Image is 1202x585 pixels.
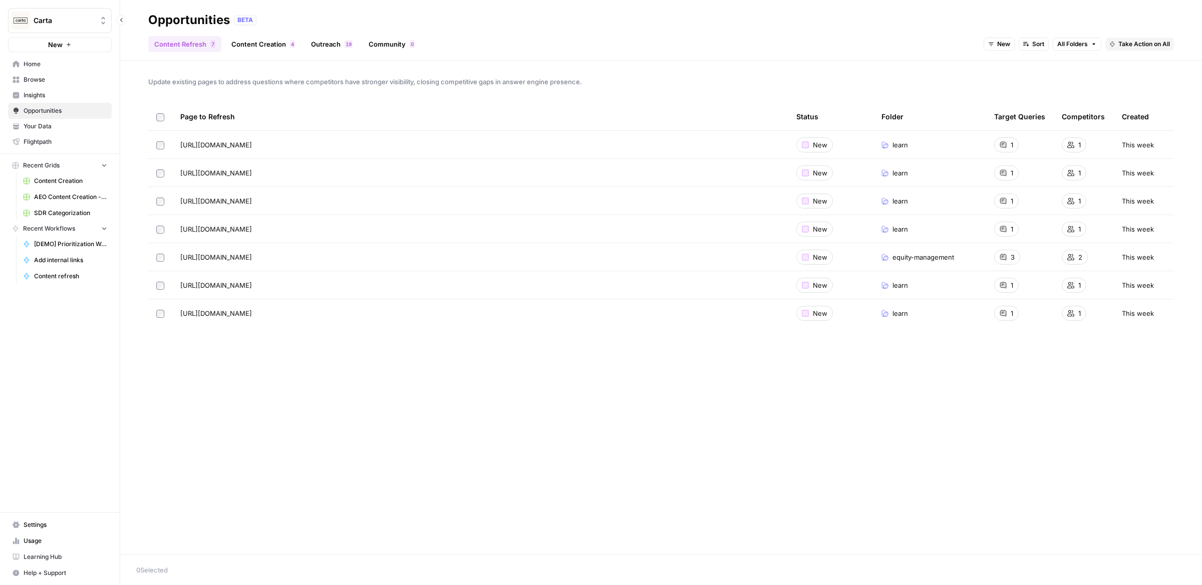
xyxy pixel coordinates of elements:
div: Target Queries [994,103,1045,130]
span: Sort [1032,40,1044,49]
img: Carta Logo [12,12,30,30]
span: New [48,40,63,50]
span: New [997,40,1010,49]
span: Your Data [24,122,107,131]
span: Insights [24,91,107,100]
div: Created [1122,103,1149,130]
span: learn [892,224,908,234]
span: Opportunities [24,106,107,115]
span: equity-management [892,252,954,262]
button: Sort [1019,38,1049,51]
span: 1 [1078,224,1081,234]
span: New [813,252,827,262]
a: Usage [8,533,112,549]
span: [URL][DOMAIN_NAME] [180,224,252,234]
span: This week [1122,168,1154,178]
span: 4 [291,40,294,48]
span: This week [1122,196,1154,206]
button: Recent Workflows [8,221,112,236]
span: 1 [1078,308,1081,318]
span: Content refresh [34,272,107,281]
a: Outreach19 [305,36,359,52]
span: 9 [349,40,352,48]
span: 0 [411,40,414,48]
span: [URL][DOMAIN_NAME] [180,280,252,290]
span: New [813,280,827,290]
a: Insights [8,87,112,103]
button: Help + Support [8,565,112,581]
a: Learning Hub [8,549,112,565]
span: New [813,140,827,150]
span: AEO Content Creation - Fund Mgmt [34,192,107,202]
a: Content Refresh7 [148,36,221,52]
a: Content refresh [19,268,112,284]
a: Flightpath [8,134,112,150]
div: 19 [345,40,353,48]
span: 1 [1078,140,1081,150]
span: learn [892,280,908,290]
span: 1 [1011,140,1013,150]
span: 1 [1011,308,1013,318]
span: Update existing pages to address questions where competitors have stronger visibility, closing co... [148,77,1174,87]
span: 1 [1011,224,1013,234]
a: Community0 [363,36,421,52]
span: SDR Categorization [34,209,107,218]
span: New [813,168,827,178]
div: 4 [290,40,295,48]
div: BETA [234,15,256,25]
div: Opportunities [148,12,230,28]
button: New [8,37,112,52]
a: SDR Categorization [19,205,112,221]
span: [URL][DOMAIN_NAME] [180,308,252,318]
span: [DEMO] Prioritization Workflow for creation [34,240,107,249]
span: 3 [1011,252,1015,262]
span: Recent Grids [23,161,60,170]
span: 1 [1078,280,1081,290]
button: All Folders [1053,38,1101,51]
span: learn [892,168,908,178]
a: Home [8,56,112,72]
a: Settings [8,517,112,533]
button: Take Action on All [1105,38,1174,51]
span: This week [1122,224,1154,234]
a: Opportunities [8,103,112,119]
span: 1 [1011,168,1013,178]
a: Content Creation4 [225,36,301,52]
span: Flightpath [24,137,107,146]
span: 1 [1078,168,1081,178]
span: learn [892,308,908,318]
span: learn [892,196,908,206]
a: AEO Content Creation - Fund Mgmt [19,189,112,205]
div: Competitors [1062,103,1105,130]
div: 0 Selected [136,565,1186,575]
a: Browse [8,72,112,88]
span: Usage [24,536,107,545]
span: Take Action on All [1118,40,1170,49]
span: Home [24,60,107,69]
span: 7 [211,40,214,48]
a: Add internal links [19,252,112,268]
span: Settings [24,520,107,529]
span: learn [892,140,908,150]
span: 1 [346,40,349,48]
span: New [813,308,827,318]
div: Folder [881,103,904,130]
span: [URL][DOMAIN_NAME] [180,140,252,150]
span: Content Creation [34,176,107,185]
span: Learning Hub [24,552,107,561]
a: Your Data [8,118,112,134]
span: Recent Workflows [23,224,75,233]
button: Workspace: Carta [8,8,112,33]
span: 1 [1011,196,1013,206]
span: All Folders [1057,40,1088,49]
span: New [813,224,827,234]
span: This week [1122,140,1154,150]
div: 0 [410,40,415,48]
button: New [984,38,1015,51]
span: Help + Support [24,568,107,577]
div: 7 [210,40,215,48]
span: This week [1122,252,1154,262]
span: 2 [1078,252,1082,262]
span: This week [1122,308,1154,318]
span: This week [1122,280,1154,290]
